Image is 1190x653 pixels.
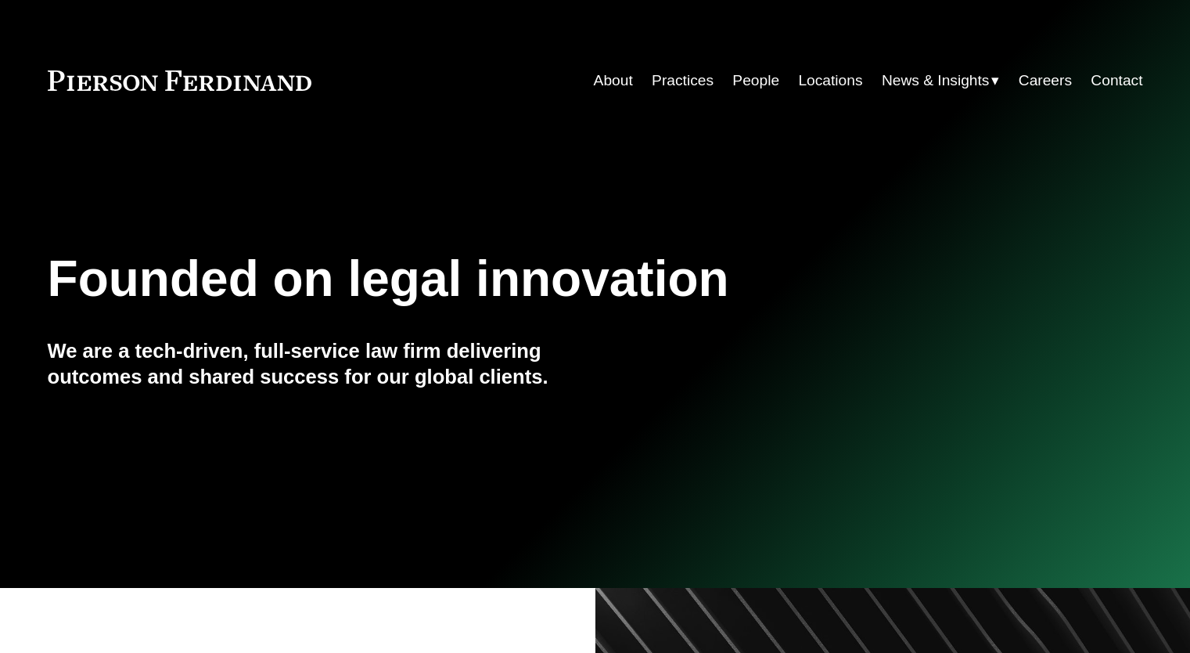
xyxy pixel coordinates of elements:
[882,66,1000,96] a: folder dropdown
[798,66,862,96] a: Locations
[1091,66,1142,96] a: Contact
[732,66,779,96] a: People
[882,67,990,95] span: News & Insights
[594,66,633,96] a: About
[48,338,595,389] h4: We are a tech-driven, full-service law firm delivering outcomes and shared success for our global...
[1019,66,1072,96] a: Careers
[652,66,714,96] a: Practices
[48,251,961,308] h1: Founded on legal innovation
